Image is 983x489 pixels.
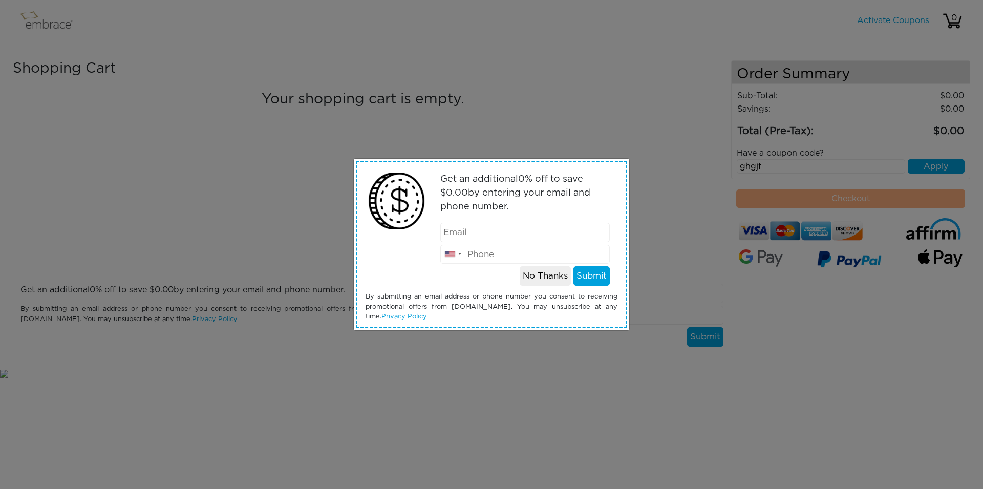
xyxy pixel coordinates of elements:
span: 0 [518,175,525,184]
div: By submitting an email address or phone number you consent to receiving promotional offers from [... [358,292,625,322]
button: No Thanks [520,266,571,286]
img: money2.png [363,167,430,235]
span: 0.00 [446,188,468,198]
a: Privacy Policy [381,313,427,320]
input: Email [440,223,610,242]
div: United States: +1 [441,245,464,264]
p: Get an additional % off to save $ by entering your email and phone number. [440,173,610,214]
button: Submit [573,266,610,286]
input: Phone [440,245,610,264]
